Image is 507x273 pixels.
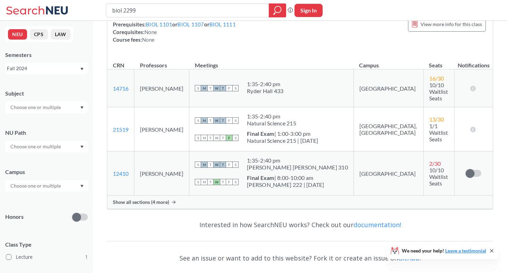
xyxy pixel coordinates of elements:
[113,13,236,43] div: NUPaths: Prerequisites: or or Corequisites: Course fees:
[134,55,189,69] th: Professors
[226,179,232,185] span: F
[113,126,128,133] a: 21519
[6,253,88,262] label: Lecture
[226,135,232,141] span: F
[209,21,236,27] a: BIOL 1111
[232,162,239,168] span: S
[207,117,214,124] span: T
[429,167,448,187] span: 10/10 Waitlist Seats
[8,29,27,40] button: NEU
[247,113,296,120] div: 1:35 - 2:40 pm
[5,168,88,176] div: Campus
[220,179,226,185] span: T
[354,151,423,196] td: [GEOGRAPHIC_DATA]
[5,90,88,97] div: Subject
[80,68,84,71] svg: Dropdown arrow
[247,120,296,127] div: Natural Science 215
[247,81,284,88] div: 1:35 - 2:40 pm
[207,135,214,141] span: T
[269,3,286,17] div: magnifying glass
[294,4,323,17] button: Sign In
[30,29,48,40] button: CPS
[113,61,124,69] div: CRN
[7,182,65,190] input: Choose one or multiple
[207,85,214,91] span: T
[5,101,88,113] div: Dropdown arrow
[423,55,454,69] th: Seats
[7,142,65,151] input: Choose one or multiple
[247,164,348,171] div: [PERSON_NAME] [PERSON_NAME] 310
[195,162,201,168] span: S
[201,117,207,124] span: M
[247,174,274,181] b: Final Exam
[113,85,128,92] a: 14716
[195,117,201,124] span: S
[220,135,226,141] span: T
[429,82,448,101] span: 10/10 Waitlist Seats
[5,51,88,59] div: Semesters
[247,137,318,144] div: Natural Science 215 | [DATE]
[7,103,65,111] input: Choose one or multiple
[247,130,274,137] b: Final Exam
[429,123,448,142] span: 1/1 Waitlist Seats
[214,117,220,124] span: W
[201,135,207,141] span: M
[421,20,482,28] span: View more info for this class
[354,221,401,229] a: documentation!
[232,179,239,185] span: S
[134,107,189,151] td: [PERSON_NAME]
[247,181,324,188] div: [PERSON_NAME] 222 | [DATE]
[134,151,189,196] td: [PERSON_NAME]
[5,141,88,152] div: Dropdown arrow
[273,6,282,15] svg: magnifying glass
[107,196,493,209] div: Show all sections (4 more)
[5,63,88,74] div: Fall 2024Dropdown arrow
[247,88,284,94] div: Ryder Hall 433
[445,248,486,254] a: Leave a testimonial
[189,55,354,69] th: Meetings
[429,160,441,167] span: 2 / 30
[80,106,84,109] svg: Dropdown arrow
[107,215,493,235] div: Interested in how SearchNEU works? Check out our
[201,162,207,168] span: M
[201,85,207,91] span: M
[226,162,232,168] span: F
[144,29,157,35] span: None
[5,129,88,136] div: NU Path
[354,69,423,107] td: [GEOGRAPHIC_DATA]
[195,85,201,91] span: S
[207,179,214,185] span: T
[5,241,88,248] span: Class Type
[232,135,239,141] span: S
[354,55,423,69] th: Campus
[80,146,84,148] svg: Dropdown arrow
[247,157,348,164] div: 1:35 - 2:40 pm
[107,248,493,268] div: See an issue or want to add to this website? Fork it or create an issue on .
[85,253,88,261] span: 1
[220,162,226,168] span: T
[226,117,232,124] span: F
[214,162,220,168] span: W
[146,21,172,27] a: BIOL 1101
[5,180,88,192] div: Dropdown arrow
[113,170,128,177] a: 12410
[80,185,84,188] svg: Dropdown arrow
[207,162,214,168] span: T
[220,117,226,124] span: T
[142,36,155,43] span: None
[214,135,220,141] span: W
[247,174,324,181] div: | 8:00-10:00 am
[232,117,239,124] span: S
[247,130,318,137] div: | 1:00-3:00 pm
[195,179,201,185] span: S
[195,135,201,141] span: S
[429,116,444,123] span: 13 / 30
[51,29,70,40] button: LAW
[5,213,24,221] p: Honors
[111,5,264,16] input: Class, professor, course number, "phrase"
[214,179,220,185] span: W
[454,55,493,69] th: Notifications
[354,107,423,151] td: [GEOGRAPHIC_DATA], [GEOGRAPHIC_DATA]
[113,199,169,205] span: Show all sections (4 more)
[214,85,220,91] span: W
